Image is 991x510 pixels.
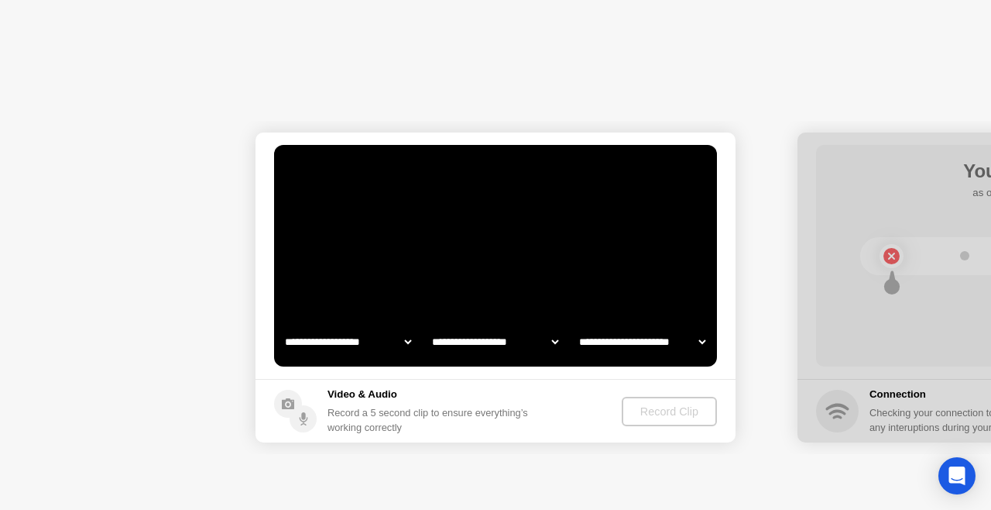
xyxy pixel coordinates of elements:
[282,326,414,357] select: Available cameras
[622,397,717,426] button: Record Clip
[327,405,534,435] div: Record a 5 second clip to ensure everything’s working correctly
[576,326,708,357] select: Available microphones
[938,457,976,494] div: Open Intercom Messenger
[429,326,561,357] select: Available speakers
[628,405,711,418] div: Record Clip
[327,387,534,402] h5: Video & Audio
